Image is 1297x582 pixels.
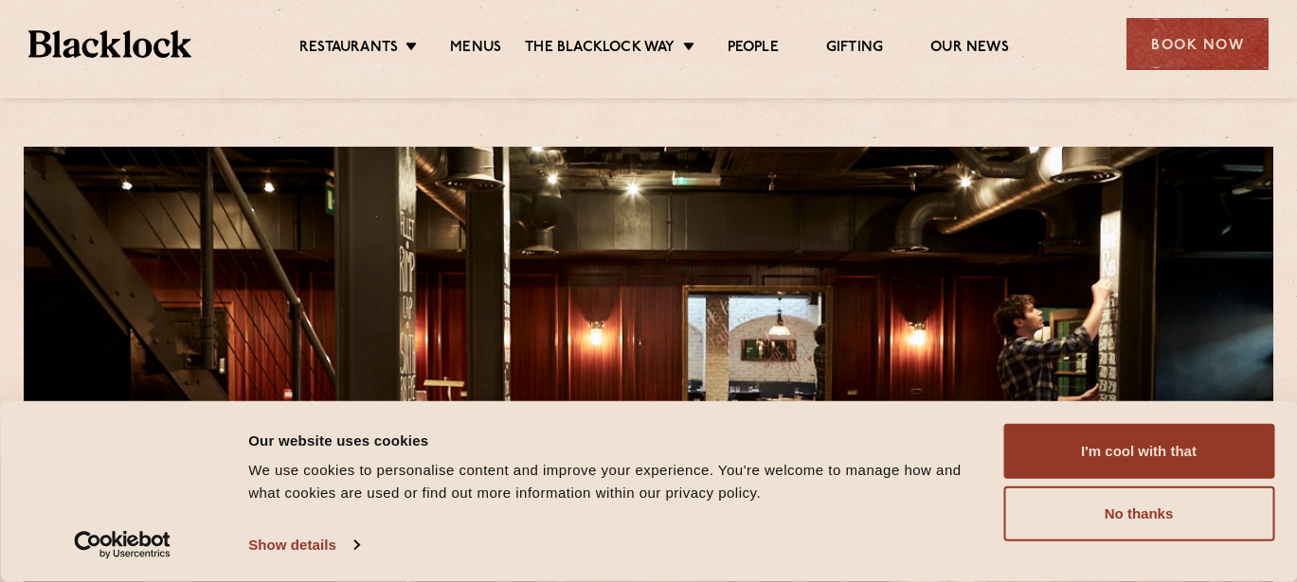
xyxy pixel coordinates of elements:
a: Restaurants [299,39,398,60]
div: Book Now [1126,18,1269,70]
a: Show details [248,531,358,559]
img: BL_Textured_Logo-footer-cropped.svg [28,30,191,58]
a: People [728,39,779,60]
a: Gifting [826,39,883,60]
button: I'm cool with that [1003,424,1274,479]
a: Our News [930,39,1009,60]
div: Our website uses cookies [248,429,982,451]
a: Usercentrics Cookiebot - opens in a new window [40,531,206,559]
div: We use cookies to personalise content and improve your experience. You're welcome to manage how a... [248,459,982,504]
a: The Blacklock Way [525,39,675,60]
button: No thanks [1003,486,1274,541]
a: Menus [450,39,501,60]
